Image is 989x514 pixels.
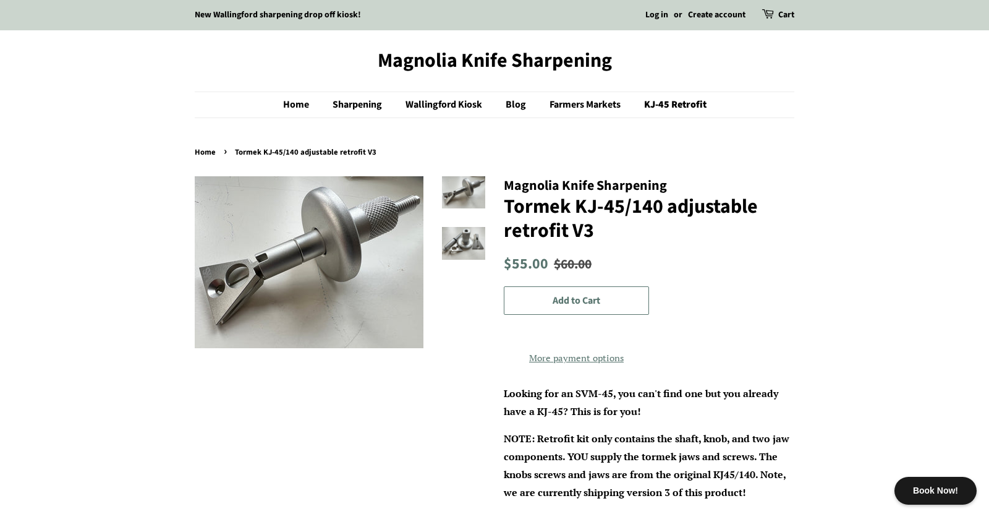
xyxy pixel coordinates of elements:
[554,255,592,274] s: $60.00
[195,147,219,158] a: Home
[496,92,538,118] a: Blog
[195,9,361,21] a: New Wallingford sharpening drop off kiosk!
[688,9,745,21] a: Create account
[778,8,794,23] a: Cart
[195,49,794,72] a: Magnolia Knife Sharpening
[323,92,394,118] a: Sharpening
[504,286,649,315] button: Add to Cart
[195,146,794,160] nav: breadcrumbs
[504,195,794,242] h1: Tormek KJ-45/140 adjustable retrofit V3
[195,176,423,348] img: Tormek KJ-45/140 adjustable retrofit V3
[504,254,548,275] span: $55.00
[504,387,778,418] span: Looking for an SVM-45, you can't find one but you already have a KJ-45? This is for you!
[504,176,667,195] span: Magnolia Knife Sharpening
[396,92,494,118] a: Wallingford Kiosk
[442,227,485,260] img: Tormek KJ-45/140 adjustable retrofit V3
[674,8,682,23] li: or
[224,143,230,159] span: ›
[635,92,707,118] a: KJ-45 Retrofit
[504,348,649,366] a: More payment options
[283,92,321,118] a: Home
[645,9,668,21] a: Log in
[553,294,600,307] span: Add to Cart
[540,92,633,118] a: Farmers Markets
[235,147,380,158] span: Tormek KJ-45/140 adjustable retrofit V3
[442,176,485,209] img: Tormek KJ-45/140 adjustable retrofit V3
[894,477,977,505] div: Book Now!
